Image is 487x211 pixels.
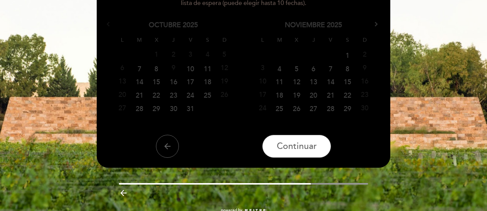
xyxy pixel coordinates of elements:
span: lunes [121,37,123,43]
a: 6 [307,62,321,74]
a: 7 [132,62,146,74]
a: 30 [166,103,180,114]
a: 11 [273,76,287,87]
a: 15 [149,76,164,87]
span: Continuar [277,141,317,152]
span: miércoles [155,37,158,43]
span: jueves [172,37,175,43]
a: 18 [273,89,287,101]
span: viernes [189,37,192,43]
a: 14 [323,76,338,87]
span: domingo [222,37,227,43]
a: 11 [200,62,214,74]
span: sábado [346,37,349,43]
a: 29 [149,103,164,114]
a: 31 [183,103,198,114]
a: 21 [132,89,146,101]
a: 21 [323,89,338,101]
span: martes [137,37,142,43]
a: 10 [183,62,198,74]
a: Sig> [372,18,383,29]
span: lunes [261,37,264,43]
a: 29 [341,103,355,114]
a: 27 [307,103,321,114]
a: 25 [200,89,214,101]
a: 1 [341,49,355,61]
a: 7 [323,62,338,74]
i: arrow_backward [119,188,128,198]
span: jueves [312,37,315,43]
a: 19 [289,89,304,101]
a: 12 [289,76,304,87]
a: 24 [183,89,198,101]
span: noviembre [285,21,325,29]
span: sábado [206,37,209,43]
span: martes [277,37,282,43]
a: 15 [341,76,355,87]
a: 13 [307,76,321,87]
a: 8 [341,62,355,74]
button: arrow_back [156,135,179,158]
span: viernes [329,37,332,43]
span: 2025 [327,21,342,29]
a: 5 [289,62,304,74]
a: 26 [289,103,304,114]
span: 2025 [183,21,198,29]
span: octubre [149,21,181,29]
span: miércoles [295,37,298,43]
i: arrow_back [163,142,172,151]
a: 22 [341,89,355,101]
a: 18 [200,76,214,87]
a: 20 [307,89,321,101]
button: Continuar [262,135,331,158]
a: 8 [149,62,164,74]
a: 17 [183,76,198,87]
a: 25 [273,103,287,114]
a: 14 [132,76,146,87]
a: 22 [149,89,164,101]
a: 23 [166,89,180,101]
a: 28 [323,103,338,114]
a: 28 [132,103,146,114]
a: 4 [273,62,287,74]
span: domingo [363,37,367,43]
a: 16 [166,76,180,87]
span: Sig> [374,21,380,27]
